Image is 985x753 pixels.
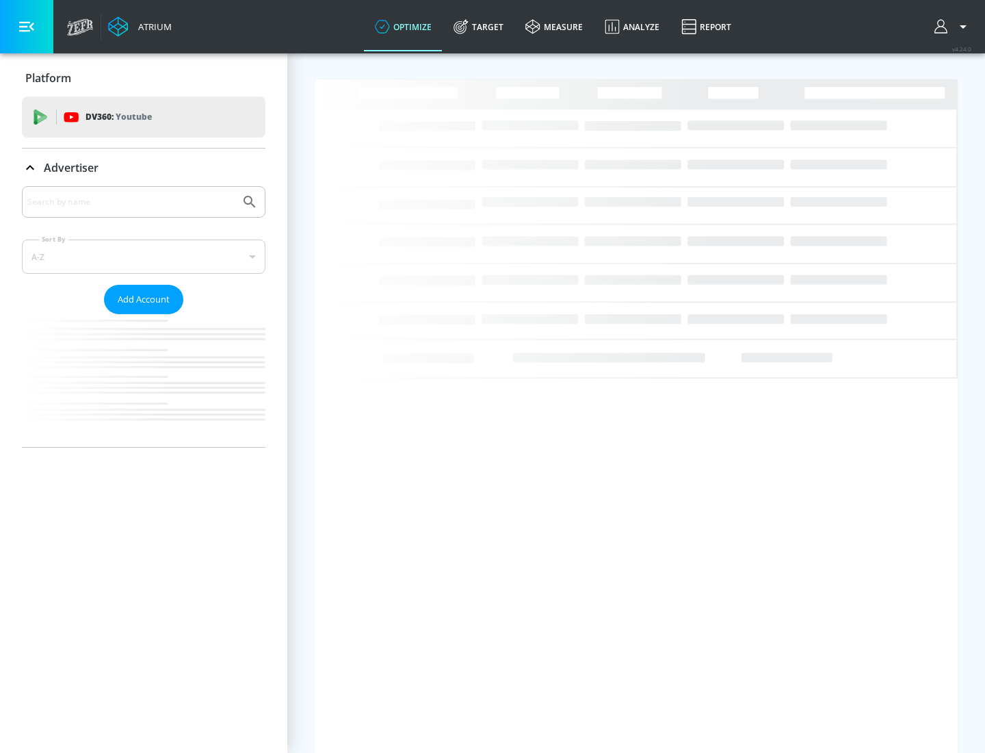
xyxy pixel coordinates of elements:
[44,160,98,175] p: Advertiser
[22,314,265,447] nav: list of Advertiser
[22,186,265,447] div: Advertiser
[118,292,170,307] span: Add Account
[670,2,742,51] a: Report
[133,21,172,33] div: Atrium
[39,235,68,244] label: Sort By
[952,45,971,53] span: v 4.24.0
[86,110,152,125] p: DV360:
[594,2,670,51] a: Analyze
[22,97,265,138] div: DV360: Youtube
[22,240,265,274] div: A-Z
[104,285,183,314] button: Add Account
[108,16,172,37] a: Atrium
[116,110,152,124] p: Youtube
[364,2,443,51] a: optimize
[443,2,514,51] a: Target
[22,59,265,97] div: Platform
[22,149,265,187] div: Advertiser
[514,2,594,51] a: measure
[27,193,235,211] input: Search by name
[25,71,71,86] p: Platform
